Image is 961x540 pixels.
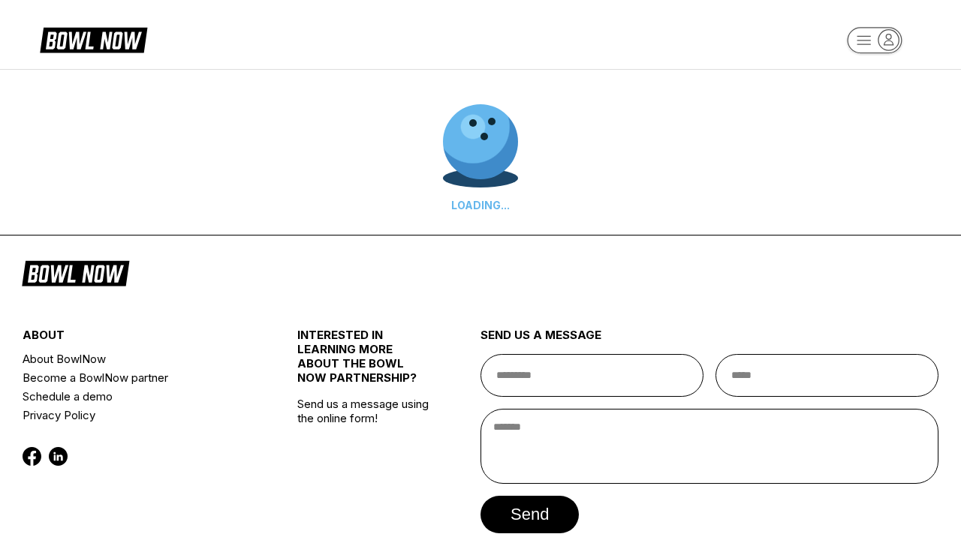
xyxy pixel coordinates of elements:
[297,328,435,397] div: INTERESTED IN LEARNING MORE ABOUT THE BOWL NOW PARTNERSHIP?
[443,199,518,211] div: LOADING...
[23,328,252,349] div: about
[23,387,252,406] a: Schedule a demo
[480,496,579,533] button: send
[23,349,252,368] a: About BowlNow
[23,406,252,424] a: Privacy Policy
[23,368,252,387] a: Become a BowlNow partner
[480,328,938,354] div: send us a message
